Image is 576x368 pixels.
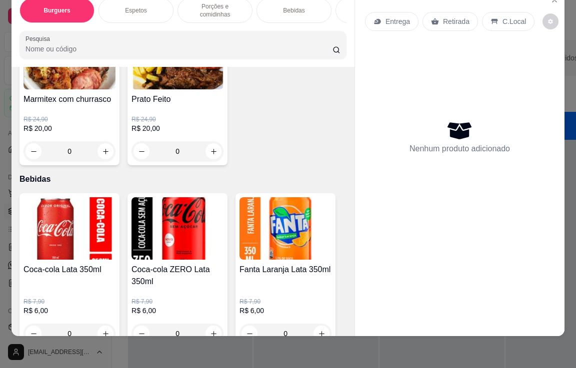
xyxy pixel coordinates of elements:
p: R$ 20,00 [23,123,115,133]
p: Retirada [443,16,469,26]
button: decrease-product-quantity [133,143,149,159]
p: R$ 24,90 [23,115,115,123]
p: R$ 24,90 [131,115,223,123]
button: increase-product-quantity [97,326,113,342]
p: R$ 6,00 [239,306,331,316]
p: R$ 7,90 [23,298,115,306]
button: decrease-product-quantity [542,13,558,29]
p: C.Local [502,16,526,26]
h4: Coca-cola ZERO Lata 350ml [131,264,223,288]
p: R$ 20,00 [131,123,223,133]
img: product-image [239,197,331,260]
p: Bebidas [283,6,304,14]
img: product-image [23,197,115,260]
button: decrease-product-quantity [25,143,41,159]
p: Porções e comidinhas [186,2,244,18]
p: R$ 6,00 [131,306,223,316]
label: Pesquisa [25,34,53,43]
p: Bebidas [19,173,346,185]
h4: Prato Feito [131,93,223,105]
h4: Coca-cola Lata 350ml [23,264,115,276]
button: decrease-product-quantity [241,326,257,342]
p: Entrega [385,16,410,26]
p: R$ 6,00 [23,306,115,316]
h4: Marmitex com churrasco [23,93,115,105]
button: decrease-product-quantity [133,326,149,342]
button: increase-product-quantity [205,143,221,159]
button: increase-product-quantity [205,326,221,342]
img: product-image [131,197,223,260]
h4: Fanta Laranja Lata 350ml [239,264,331,276]
p: R$ 7,90 [131,298,223,306]
button: decrease-product-quantity [25,326,41,342]
input: Pesquisa [25,44,332,54]
p: Espetos [125,6,146,14]
button: increase-product-quantity [313,326,329,342]
p: R$ 7,90 [239,298,331,306]
button: increase-product-quantity [97,143,113,159]
p: Burguers [43,6,70,14]
p: Nenhum produto adicionado [409,143,510,155]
